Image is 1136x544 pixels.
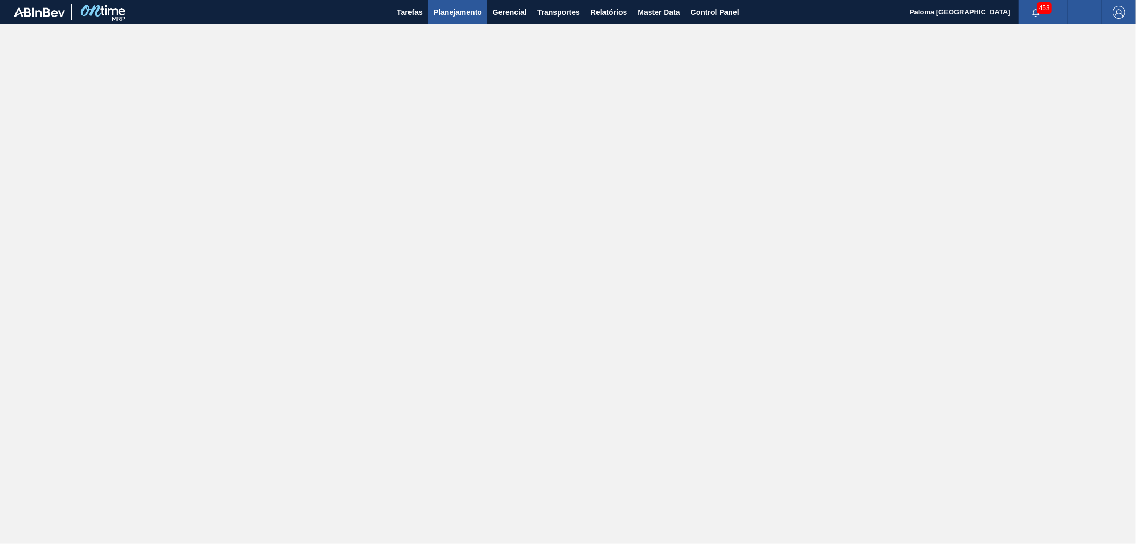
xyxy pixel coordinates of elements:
[691,6,739,19] span: Control Panel
[537,6,580,19] span: Transportes
[591,6,627,19] span: Relatórios
[397,6,423,19] span: Tarefas
[1019,5,1053,20] button: Notificações
[1037,2,1052,14] span: 453
[493,6,527,19] span: Gerencial
[1113,6,1125,19] img: Logout
[434,6,482,19] span: Planejamento
[638,6,680,19] span: Master Data
[14,7,65,17] img: TNhmsLtSVTkK8tSr43FrP2fwEKptu5GPRR3wAAAABJRU5ErkJggg==
[1078,6,1091,19] img: userActions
